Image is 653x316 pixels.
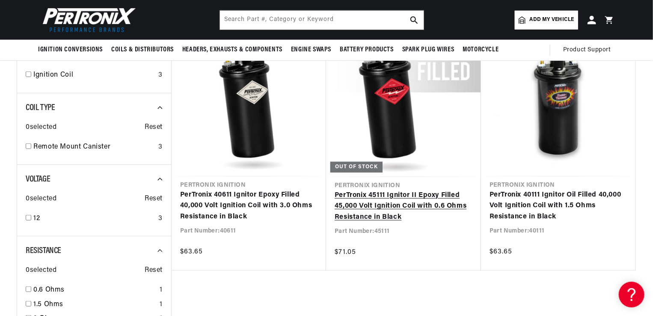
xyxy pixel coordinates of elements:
img: Pertronix [38,5,137,35]
a: PerTronix 40611 Ignitor Epoxy Filled 40,000 Volt Ignition Coil with 3.0 Ohms Resistance in Black [180,190,318,223]
span: Product Support [563,45,611,55]
div: 3 [158,70,163,81]
span: 0 selected [26,194,56,205]
div: 1 [160,299,163,310]
span: Spark Plug Wires [402,45,454,54]
a: PerTronix 45111 Ignitor II Epoxy Filled 45,000 Volt Ignition Coil with 0.6 Ohms Resistance in Black [335,190,472,223]
div: 3 [158,213,163,224]
summary: Battery Products [335,40,398,60]
summary: Headers, Exhausts & Components [178,40,287,60]
span: Coil Type [26,104,55,112]
a: 0.6 Ohms [33,285,156,296]
a: Ignition Coil [33,70,155,81]
a: Remote Mount Canister [33,142,155,153]
span: Add my vehicle [530,16,574,24]
summary: Product Support [563,40,615,60]
span: Resistance [26,247,61,255]
summary: Ignition Conversions [38,40,107,60]
div: 1 [160,285,163,296]
span: Reset [145,122,163,133]
summary: Spark Plug Wires [398,40,459,60]
a: Add my vehicle [515,11,578,30]
button: search button [405,11,424,30]
summary: Coils & Distributors [107,40,178,60]
a: 1.5 Ohms [33,299,156,310]
input: Search Part #, Category or Keyword [220,11,424,30]
a: 12 [33,213,155,224]
span: Motorcycle [463,45,499,54]
span: 0 selected [26,265,56,276]
span: Headers, Exhausts & Components [182,45,282,54]
summary: Engine Swaps [287,40,335,60]
div: 3 [158,142,163,153]
span: Coils & Distributors [111,45,174,54]
summary: Motorcycle [458,40,503,60]
span: Reset [145,194,163,205]
span: Reset [145,265,163,276]
span: Voltage [26,175,50,184]
a: PerTronix 40111 Ignitor Oil Filled 40,000 Volt Ignition Coil with 1.5 Ohms Resistance in Black [490,190,627,223]
span: Engine Swaps [291,45,331,54]
span: 0 selected [26,122,56,133]
span: Ignition Conversions [38,45,103,54]
span: Battery Products [340,45,394,54]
